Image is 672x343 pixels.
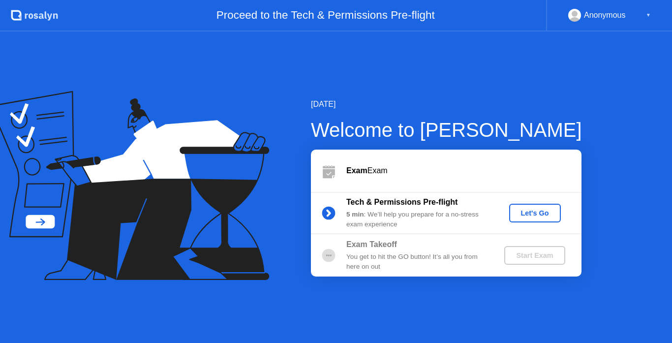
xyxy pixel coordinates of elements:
[513,209,557,217] div: Let's Go
[346,198,458,206] b: Tech & Permissions Pre-flight
[504,246,565,265] button: Start Exam
[646,9,651,22] div: ▼
[508,251,561,259] div: Start Exam
[311,115,582,145] div: Welcome to [PERSON_NAME]
[509,204,561,222] button: Let's Go
[346,210,488,230] div: : We’ll help you prepare for a no-stress exam experience
[346,166,367,175] b: Exam
[346,252,488,272] div: You get to hit the GO button! It’s all you from here on out
[346,211,364,218] b: 5 min
[346,165,581,177] div: Exam
[346,240,397,249] b: Exam Takeoff
[584,9,626,22] div: Anonymous
[311,98,582,110] div: [DATE]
